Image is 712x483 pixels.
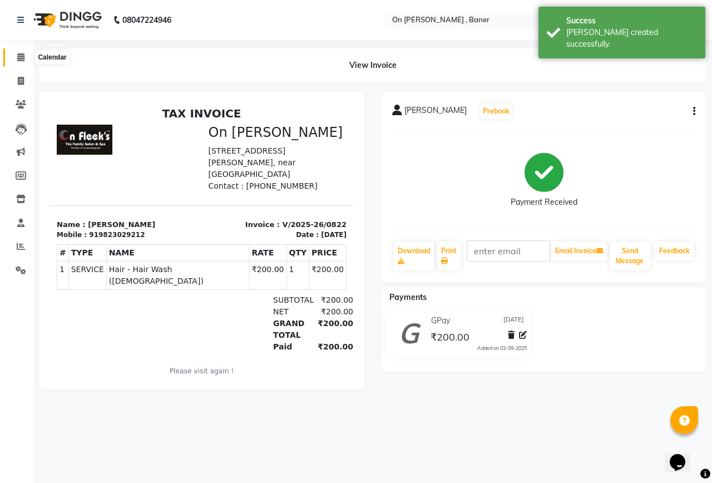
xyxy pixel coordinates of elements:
th: # [7,142,19,159]
td: 1 [7,159,19,188]
b: 08047224946 [122,4,171,36]
td: ₹200.00 [199,159,236,188]
div: Bill created successfully. [566,27,697,50]
div: [DATE] [271,127,296,137]
div: Added on 03-09-2025 [477,344,527,352]
p: Invoice : V/2025-26/0822 [159,117,297,128]
span: Hair - Hair Wash ([DEMOGRAPHIC_DATA]) [59,161,197,185]
th: NAME [56,142,199,159]
div: ₹200.00 [260,204,303,215]
input: enter email [467,240,550,262]
div: Date : [246,127,269,137]
div: View Invoice [39,48,706,82]
a: Feedback [655,241,694,260]
div: ₹200.00 [260,239,303,250]
p: Contact : [PHONE_NUMBER] [159,78,297,90]
th: RATE [199,142,236,159]
div: Paid [216,239,260,250]
th: QTY [236,142,259,159]
div: Calendar [35,51,69,64]
td: 1 [236,159,259,188]
th: TYPE [18,142,56,159]
span: ₹200.00 [431,331,469,346]
span: [DATE] [503,315,524,327]
div: Success [566,15,697,27]
div: 919823029212 [39,127,95,137]
h3: On [PERSON_NAME] [159,22,297,38]
div: ₹200.00 [260,192,303,204]
button: Prebook [480,103,512,119]
iframe: chat widget [665,438,701,472]
p: Name : [PERSON_NAME] [7,117,145,128]
div: ₹200.00 [260,215,303,239]
div: Payment Received [511,196,577,208]
th: PRICE [259,142,296,159]
img: logo [28,4,105,36]
div: Mobile : [7,127,37,137]
a: Print [437,241,461,270]
span: Payments [389,292,427,302]
td: SERVICE [18,159,56,188]
a: Download [393,241,434,270]
p: [STREET_ADDRESS][PERSON_NAME], near [GEOGRAPHIC_DATA] [159,43,297,78]
button: Send Message [610,241,650,270]
p: Please visit again ! [7,264,296,274]
h2: TAX INVOICE [7,4,296,18]
span: GPay [431,315,450,327]
button: Email Invoice [551,241,607,260]
td: ₹200.00 [259,159,296,188]
div: NET [216,204,260,215]
span: [PERSON_NAME] [404,105,467,120]
div: SUBTOTAL [216,192,260,204]
div: GRAND TOTAL [216,215,260,239]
